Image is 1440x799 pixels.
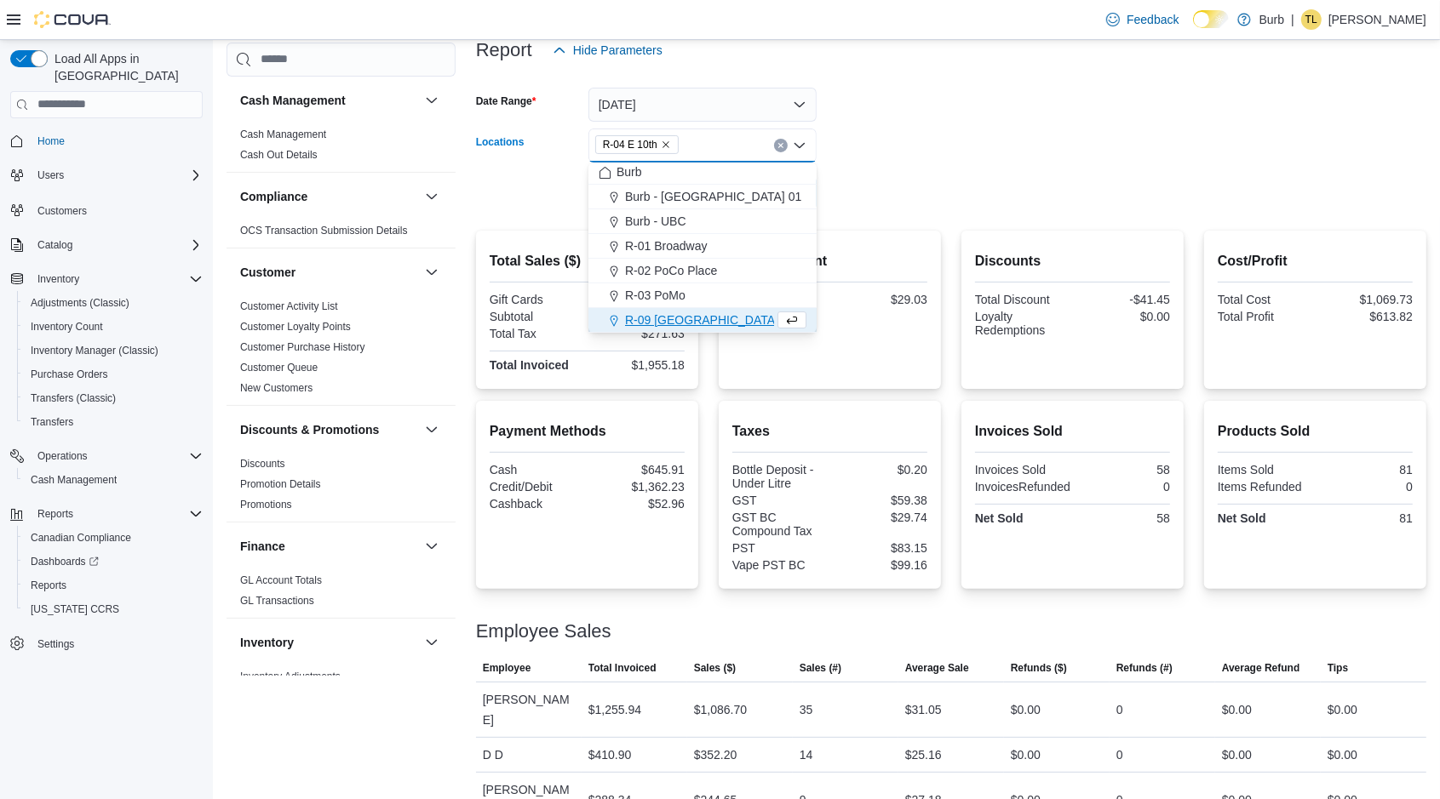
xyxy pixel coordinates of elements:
div: 81 [1318,511,1413,525]
span: [US_STATE] CCRS [31,602,119,616]
button: Customers [3,197,209,222]
button: Close list of options [793,139,806,152]
span: Settings [37,637,74,651]
a: Feedback [1099,3,1185,37]
button: Inventory Count [17,315,209,339]
a: Inventory Adjustments [240,671,341,682]
span: Canadian Compliance [24,528,203,548]
button: Transfers [17,410,209,434]
div: PST [732,541,827,555]
a: GL Transactions [240,595,314,607]
h3: Report [476,40,532,60]
a: Customer Loyalty Points [240,321,351,333]
span: Cash Management [24,470,203,490]
button: Burb [588,160,817,185]
div: $645.91 [590,463,685,477]
span: GL Transactions [240,594,314,608]
a: [US_STATE] CCRS [24,599,126,619]
span: Employee [483,661,531,675]
span: TL [1305,9,1317,30]
a: Cash Out Details [240,149,318,161]
button: Reports [17,574,209,597]
div: Cashback [490,497,584,511]
div: $0.00 [1328,745,1357,765]
div: $0.00 [1222,699,1252,720]
span: Discounts [240,457,285,471]
span: Refunds ($) [1011,661,1067,675]
button: Inventory [240,634,418,651]
div: 35 [800,699,813,720]
div: Discounts & Promotions [227,454,456,522]
span: Inventory Adjustments [240,670,341,683]
span: Sales ($) [694,661,736,675]
div: [PERSON_NAME] [476,682,582,737]
span: Home [31,130,203,151]
span: Reports [31,504,203,524]
span: Users [31,165,203,185]
button: Canadian Compliance [17,526,209,550]
span: R-09 [GEOGRAPHIC_DATA] [625,311,778,328]
span: Reports [37,507,73,521]
h3: Compliance [240,188,307,205]
div: $25.16 [905,745,942,765]
div: T Lee [1301,9,1322,30]
a: Reports [24,575,73,596]
div: $1,955.18 [590,358,685,372]
span: Customer Queue [240,361,318,374]
span: Customers [37,204,87,218]
h2: Average Spent [732,251,927,271]
button: Reports [3,502,209,526]
span: Customer Activity List [240,300,338,313]
span: Burb - [GEOGRAPHIC_DATA] 01 [625,188,801,205]
div: $0.00 [1222,745,1252,765]
span: Reports [24,575,203,596]
button: Inventory [31,269,86,289]
span: Customer Loyalty Points [240,320,351,334]
button: Discounts & Promotions [240,421,418,438]
button: Cash Management [422,90,442,111]
div: $99.16 [833,558,927,572]
img: Cova [34,11,111,28]
p: Burb [1259,9,1285,30]
div: Total Cost [1218,293,1312,306]
button: Transfers (Classic) [17,386,209,410]
span: Operations [31,446,203,466]
span: Customers [31,199,203,220]
div: 0 [1116,699,1123,720]
button: Users [3,163,209,187]
button: Customer [422,262,442,283]
span: Reports [31,579,66,592]
button: Finance [422,536,442,556]
div: $410.90 [588,745,632,765]
button: Users [31,165,71,185]
span: R-03 PoMo [625,287,686,304]
button: Inventory Manager (Classic) [17,339,209,362]
div: $271.63 [590,327,685,340]
div: $1,362.23 [590,480,685,494]
div: Credit/Debit [490,480,584,494]
div: 58 [1076,511,1170,525]
span: Average Refund [1222,661,1300,675]
button: Purchase Orders [17,362,209,386]
button: Home [3,128,209,153]
div: D D [476,738,582,772]
span: Home [37,134,65,148]
div: 0 [1077,480,1170,494]
span: Purchase Orders [24,364,203,385]
a: Transfers (Classic) [24,388,123,408]
div: $613.82 [1318,310,1413,323]
div: Compliance [227,220,456,248]
a: Inventory Manager (Classic) [24,340,165,361]
span: Tips [1328,661,1348,675]
span: Adjustments (Classic) [31,296,129,310]
div: $83.15 [833,541,927,555]
span: Inventory Manager (Classic) [24,340,203,361]
a: Cash Management [24,470,123,490]
h2: Total Sales ($) [490,251,685,271]
div: $0.00 [1011,699,1041,720]
span: Dashboards [24,551,203,572]
button: [US_STATE] CCRS [17,597,209,621]
a: Discounts [240,458,285,470]
span: Burb [617,163,642,180]
a: Canadian Compliance [24,528,138,548]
